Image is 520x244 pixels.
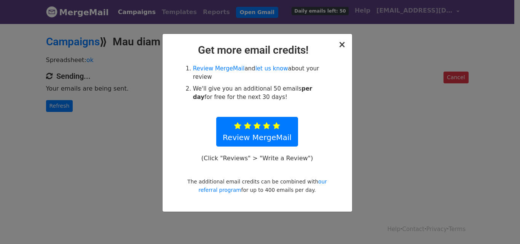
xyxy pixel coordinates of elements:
button: Close [338,40,346,49]
a: our referral program [198,179,327,193]
a: Review MergeMail [216,117,298,147]
li: and about your review [193,64,330,81]
a: Review MergeMail [193,65,245,72]
strong: per day [193,85,312,101]
span: × [338,39,346,50]
p: (Click "Reviews" > "Write a Review") [197,154,317,162]
a: let us know [255,65,288,72]
li: We'll give you an additional 50 emails for free for the next 30 days! [193,85,330,102]
iframe: Chat Widget [482,207,520,244]
h2: Get more email credits! [169,44,346,57]
small: The additional email credits can be combined with for up to 400 emails per day. [187,179,327,193]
